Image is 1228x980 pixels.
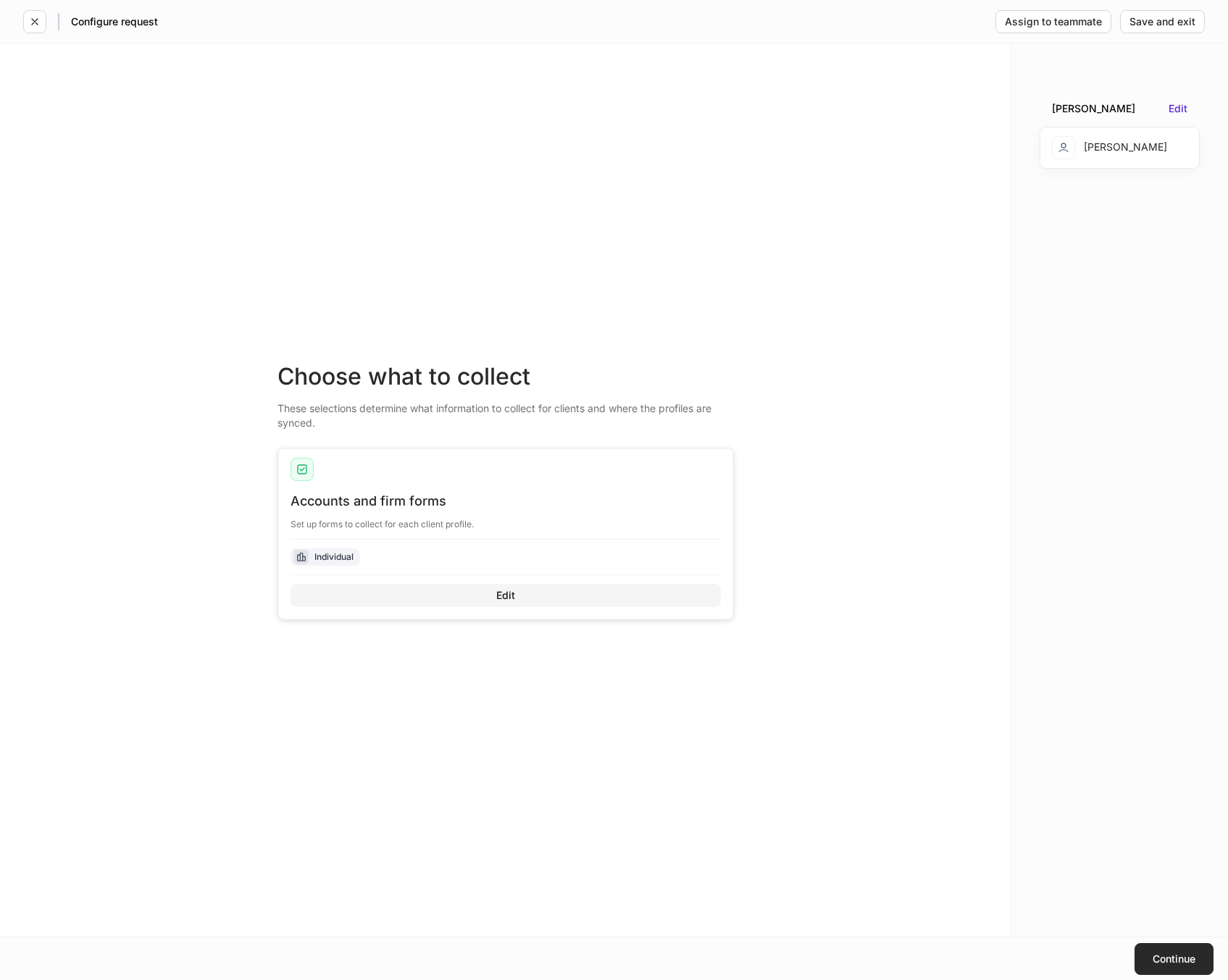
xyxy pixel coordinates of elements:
[291,584,721,607] button: Edit
[277,393,734,430] div: These selections determine what information to collect for clients and where the profiles are syn...
[291,510,721,530] div: Set up forms to collect for each client profile.
[71,14,158,29] h5: Configure request
[1052,101,1135,116] div: [PERSON_NAME]
[1005,17,1102,27] div: Assign to teammate
[496,590,515,600] div: Edit
[995,10,1111,33] button: Assign to teammate
[1169,104,1187,114] button: Edit
[291,493,721,510] div: Accounts and firm forms
[1052,136,1167,159] div: [PERSON_NAME]
[1153,954,1195,964] div: Continue
[1120,10,1205,33] button: Save and exit
[314,550,354,564] div: Individual
[1129,17,1195,27] div: Save and exit
[277,361,734,393] div: Choose what to collect
[1135,943,1214,975] button: Continue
